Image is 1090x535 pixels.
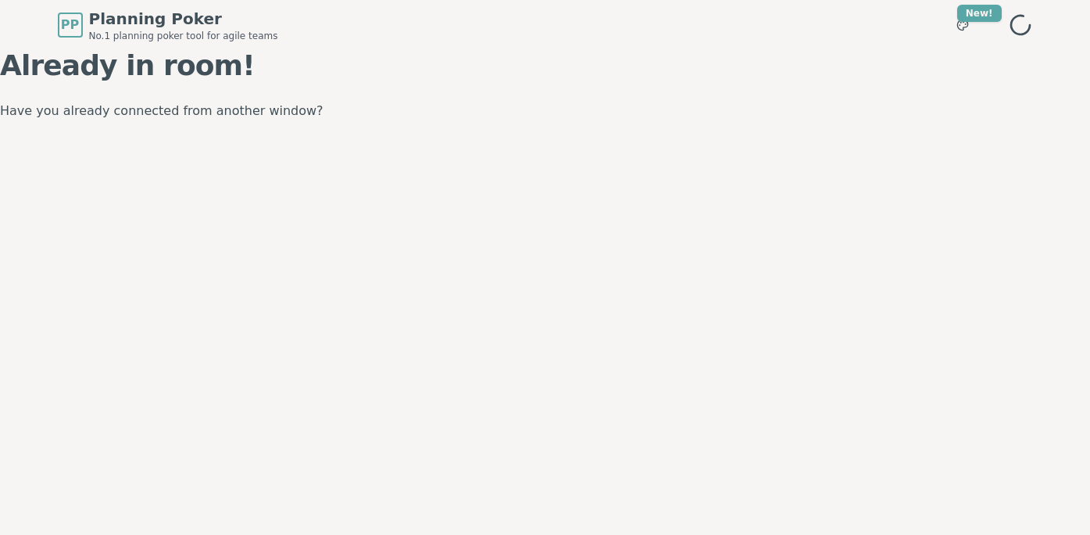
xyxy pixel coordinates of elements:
[957,5,1002,22] div: New!
[61,16,79,34] span: PP
[58,8,278,42] a: PPPlanning PokerNo.1 planning poker tool for agile teams
[89,8,278,30] span: Planning Poker
[89,30,278,42] span: No.1 planning poker tool for agile teams
[949,11,977,39] button: New!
